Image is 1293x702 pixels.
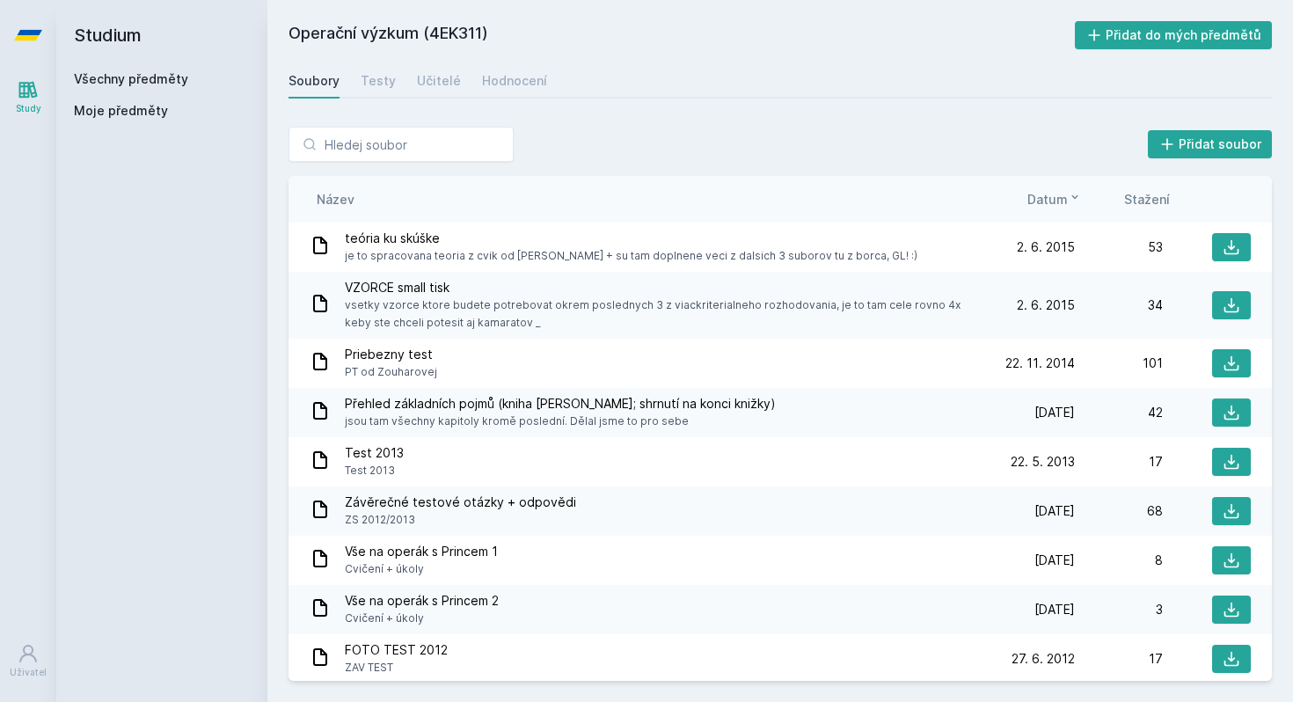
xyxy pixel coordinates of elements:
div: 68 [1075,502,1163,520]
span: Vše na operák s Princem 2 [345,592,499,610]
span: 22. 5. 2013 [1011,453,1075,471]
span: 2. 6. 2015 [1017,296,1075,314]
div: 8 [1075,552,1163,569]
a: Testy [361,63,396,99]
span: ZAV TEST [345,659,448,676]
div: 101 [1075,355,1163,372]
span: [DATE] [1034,552,1075,569]
span: vsetky vzorce ktore budete potrebovat okrem poslednych 3 z viackriterialneho rozhodovania, je to ... [345,296,980,332]
span: Moje předměty [74,102,168,120]
div: 53 [1075,238,1163,256]
button: Datum [1027,190,1082,208]
span: Test 2013 [345,462,404,479]
div: 42 [1075,404,1163,421]
button: Název [317,190,354,208]
div: 17 [1075,453,1163,471]
span: Přehled základních pojmů (kniha [PERSON_NAME]; shrnutí na konci knižky) [345,395,776,413]
span: Test 2013 [345,444,404,462]
span: [DATE] [1034,601,1075,618]
span: teória ku skúške [345,230,917,247]
span: 22. 11. 2014 [1005,355,1075,372]
span: PT od Zouharovej [345,363,437,381]
h2: Operační výzkum (4EK311) [289,21,1075,49]
a: Učitelé [417,63,461,99]
a: Study [4,70,53,124]
span: [DATE] [1034,502,1075,520]
span: Cvičení + úkoly [345,560,498,578]
div: Uživatel [10,666,47,679]
span: jsou tam všechny kapitoly kromě poslední. Dělal jsme to pro sebe [345,413,776,430]
button: Stažení [1124,190,1170,208]
span: Závěrečné testové otázky + odpovědi [345,494,576,511]
div: Hodnocení [482,72,547,90]
div: 17 [1075,650,1163,668]
span: Cvičení + úkoly [345,610,499,627]
span: je to spracovana teoria z cvik od [PERSON_NAME] + su tam doplnene veci z dalsich 3 suborov tu z b... [345,247,917,265]
div: 34 [1075,296,1163,314]
button: Přidat do mých předmětů [1075,21,1273,49]
a: Hodnocení [482,63,547,99]
a: Uživatel [4,634,53,688]
div: 3 [1075,601,1163,618]
span: VZORCE small tisk [345,279,980,296]
div: Study [16,102,41,115]
span: 27. 6. 2012 [1012,650,1075,668]
span: Priebezny test [345,346,437,363]
span: FOTO TEST 2012 [345,641,448,659]
div: Učitelé [417,72,461,90]
button: Přidat soubor [1148,130,1273,158]
input: Hledej soubor [289,127,514,162]
span: Datum [1027,190,1068,208]
span: Vše na operák s Princem 1 [345,543,498,560]
span: ZS 2012/2013 [345,511,576,529]
span: 2. 6. 2015 [1017,238,1075,256]
a: Soubory [289,63,340,99]
span: [DATE] [1034,404,1075,421]
div: Soubory [289,72,340,90]
div: Testy [361,72,396,90]
a: Všechny předměty [74,71,188,86]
